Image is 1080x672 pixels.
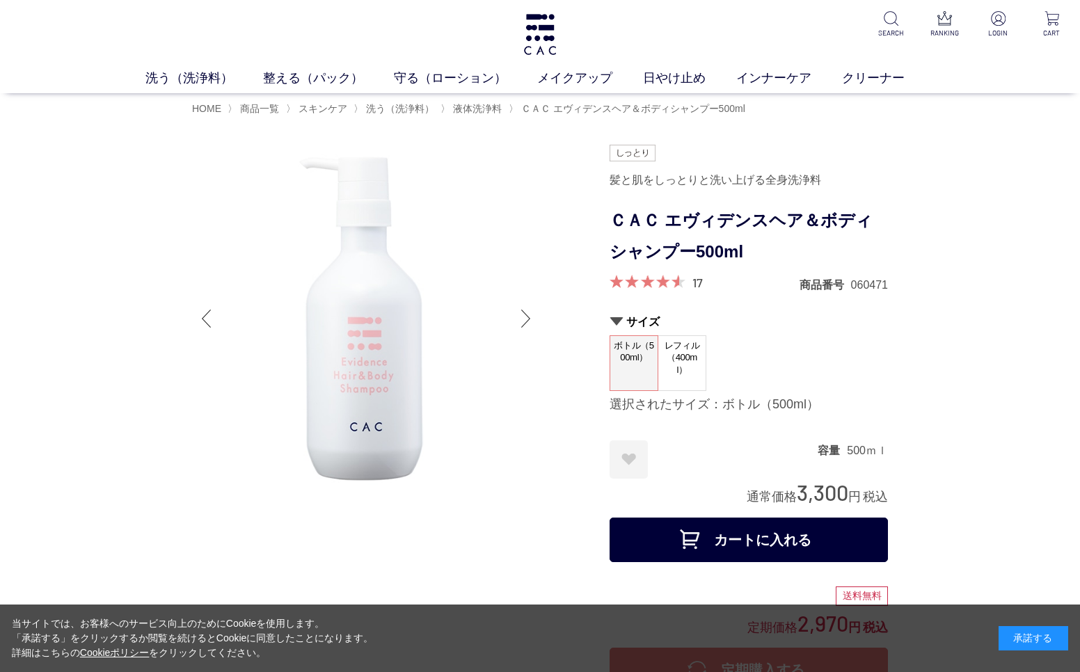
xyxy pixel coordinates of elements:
li: 〉 [286,102,351,115]
a: RANKING [928,11,962,38]
a: 液体洗浄料 [450,103,502,114]
span: 洗う（洗浄料） [366,103,434,114]
img: しっとり [610,145,656,161]
a: インナーケア [736,69,842,87]
a: CART [1035,11,1069,38]
span: 税込 [863,490,888,504]
h1: ＣＡＣ エヴィデンスヘア＆ボディシャンプー500ml [610,205,888,268]
a: Cookieポリシー [80,647,150,658]
a: 17 [692,275,703,290]
span: 円 [848,490,861,504]
li: 〉 [509,102,749,115]
span: 3,300 [797,479,848,505]
a: 洗う（洗浄料） [145,69,264,87]
div: 送料無料 [836,586,888,606]
li: 〉 [440,102,505,115]
span: 商品一覧 [240,103,279,114]
p: SEARCH [874,28,908,38]
div: 承諾する [999,626,1068,650]
p: CART [1035,28,1069,38]
span: ＣＡＣ エヴィデンスヘア＆ボディシャンプー500ml [521,103,745,114]
a: 守る（ローション） [394,69,537,87]
li: 〉 [354,102,438,115]
a: 整える（パック） [263,69,394,87]
div: 選択されたサイズ：ボトル（500ml） [610,397,888,413]
a: ＣＡＣ エヴィデンスヘア＆ボディシャンプー500ml [518,103,745,114]
a: LOGIN [981,11,1015,38]
a: 日やけ止め [643,69,736,87]
a: クリーナー [842,69,935,87]
button: カートに入れる [610,518,888,562]
span: ボトル（500ml） [610,336,658,376]
div: 当サイトでは、お客様へのサービス向上のためにCookieを使用します。 「承諾する」をクリックするか閲覧を続けるとCookieに同意したことになります。 詳細はこちらの をクリックしてください。 [12,616,374,660]
a: 商品一覧 [237,103,279,114]
a: メイクアップ [537,69,643,87]
dd: 060471 [851,278,888,292]
a: お気に入りに登録する [610,440,648,479]
dt: 容量 [818,443,847,458]
img: ＣＡＣ エヴィデンスヘア＆ボディシャンプー500ml ボトル（500ml） [192,145,540,493]
a: 洗う（洗浄料） [363,103,434,114]
a: SEARCH [874,11,908,38]
span: 液体洗浄料 [453,103,502,114]
dt: 商品番号 [800,278,851,292]
a: HOME [192,103,221,114]
dd: 500ｍｌ [847,443,888,458]
span: スキンケア [299,103,347,114]
span: 通常価格 [747,490,797,504]
img: logo [522,14,558,55]
p: RANKING [928,28,962,38]
a: スキンケア [296,103,347,114]
li: 〉 [228,102,283,115]
span: レフィル（400ml） [658,336,706,380]
h2: サイズ [610,314,888,329]
p: LOGIN [981,28,1015,38]
div: 髪と肌をしっとりと洗い上げる全身洗浄料 [610,168,888,192]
